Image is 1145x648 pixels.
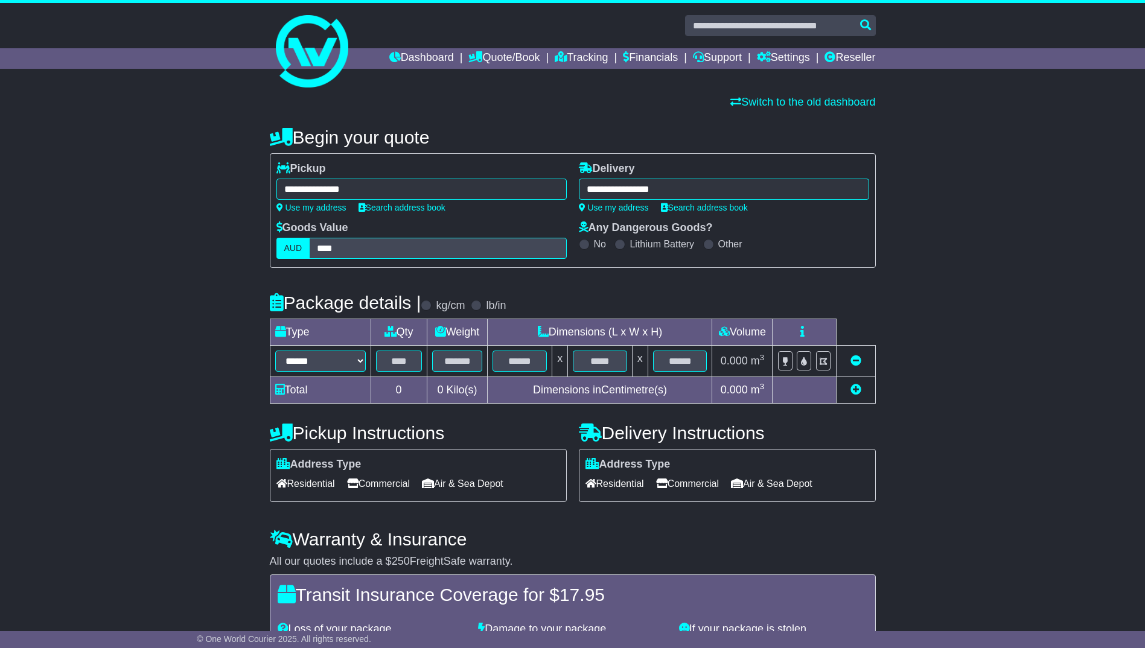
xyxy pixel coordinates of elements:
h4: Delivery Instructions [579,423,876,443]
td: Dimensions (L x W x H) [488,319,712,346]
a: Reseller [824,48,875,69]
td: Kilo(s) [427,377,488,404]
h4: Pickup Instructions [270,423,567,443]
label: Other [718,238,742,250]
a: Search address book [359,203,445,212]
td: x [632,346,648,377]
a: Support [693,48,742,69]
span: 0.000 [721,355,748,367]
a: Tracking [555,48,608,69]
label: Address Type [585,458,671,471]
a: Switch to the old dashboard [730,96,875,108]
div: If your package is stolen [673,623,874,636]
a: Settings [757,48,810,69]
span: 17.95 [560,585,605,605]
div: Loss of your package [272,623,473,636]
h4: Transit Insurance Coverage for $ [278,585,868,605]
td: 0 [371,377,427,404]
td: Type [270,319,371,346]
td: Qty [371,319,427,346]
span: m [751,384,765,396]
a: Add new item [850,384,861,396]
label: lb/in [486,299,506,313]
div: Damage to your package [472,623,673,636]
a: Use my address [579,203,649,212]
label: kg/cm [436,299,465,313]
h4: Begin your quote [270,127,876,147]
a: Quote/Book [468,48,540,69]
span: 0.000 [721,384,748,396]
td: x [552,346,568,377]
span: Air & Sea Depot [731,474,812,493]
span: m [751,355,765,367]
label: AUD [276,238,310,259]
span: Residential [276,474,335,493]
label: Any Dangerous Goods? [579,221,713,235]
span: 250 [392,555,410,567]
span: Commercial [347,474,410,493]
a: Use my address [276,203,346,212]
label: Address Type [276,458,362,471]
h4: Warranty & Insurance [270,529,876,549]
sup: 3 [760,353,765,362]
td: Dimensions in Centimetre(s) [488,377,712,404]
span: Commercial [656,474,719,493]
td: Weight [427,319,488,346]
span: Air & Sea Depot [422,474,503,493]
a: Financials [623,48,678,69]
label: Goods Value [276,221,348,235]
span: 0 [437,384,443,396]
span: © One World Courier 2025. All rights reserved. [197,634,371,644]
a: Dashboard [389,48,454,69]
label: Lithium Battery [630,238,694,250]
td: Volume [712,319,773,346]
label: Pickup [276,162,326,176]
sup: 3 [760,382,765,391]
a: Search address book [661,203,748,212]
label: No [594,238,606,250]
label: Delivery [579,162,635,176]
span: Residential [585,474,644,493]
td: Total [270,377,371,404]
a: Remove this item [850,355,861,367]
div: All our quotes include a $ FreightSafe warranty. [270,555,876,568]
h4: Package details | [270,293,421,313]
